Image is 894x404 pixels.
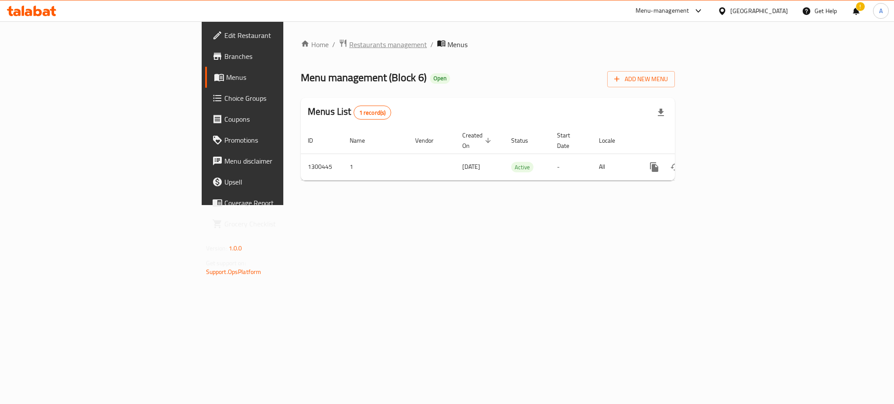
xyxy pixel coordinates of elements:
[226,72,344,82] span: Menus
[301,68,426,87] span: Menu management ( Block 6 )
[511,162,533,172] span: Active
[415,135,445,146] span: Vendor
[224,30,344,41] span: Edit Restaurant
[224,114,344,124] span: Coupons
[879,6,883,16] span: A
[224,177,344,187] span: Upsell
[430,73,450,84] div: Open
[205,192,351,213] a: Coverage Report
[224,51,344,62] span: Branches
[730,6,788,16] div: [GEOGRAPHIC_DATA]
[229,243,242,254] span: 1.0.0
[447,39,468,50] span: Menus
[308,135,324,146] span: ID
[592,154,637,180] td: All
[205,151,351,171] a: Menu disclaimer
[354,106,392,120] div: Total records count
[301,39,675,50] nav: breadcrumb
[339,39,427,50] a: Restaurants management
[308,105,391,120] h2: Menus List
[599,135,626,146] span: Locale
[205,213,351,234] a: Grocery Checklist
[205,171,351,192] a: Upsell
[205,130,351,151] a: Promotions
[462,161,480,172] span: [DATE]
[430,39,433,50] li: /
[205,109,351,130] a: Coupons
[665,157,686,178] button: Change Status
[205,88,351,109] a: Choice Groups
[205,46,351,67] a: Branches
[636,6,689,16] div: Menu-management
[205,67,351,88] a: Menus
[343,154,408,180] td: 1
[637,127,735,154] th: Actions
[224,219,344,229] span: Grocery Checklist
[224,135,344,145] span: Promotions
[301,127,735,181] table: enhanced table
[607,71,675,87] button: Add New Menu
[511,135,540,146] span: Status
[224,156,344,166] span: Menu disclaimer
[430,75,450,82] span: Open
[349,39,427,50] span: Restaurants management
[350,135,376,146] span: Name
[644,157,665,178] button: more
[614,74,668,85] span: Add New Menu
[206,257,246,269] span: Get support on:
[224,93,344,103] span: Choice Groups
[557,130,581,151] span: Start Date
[550,154,592,180] td: -
[650,102,671,123] div: Export file
[462,130,494,151] span: Created On
[205,25,351,46] a: Edit Restaurant
[206,266,261,277] a: Support.OpsPlatform
[354,109,391,117] span: 1 record(s)
[206,243,227,254] span: Version:
[224,198,344,208] span: Coverage Report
